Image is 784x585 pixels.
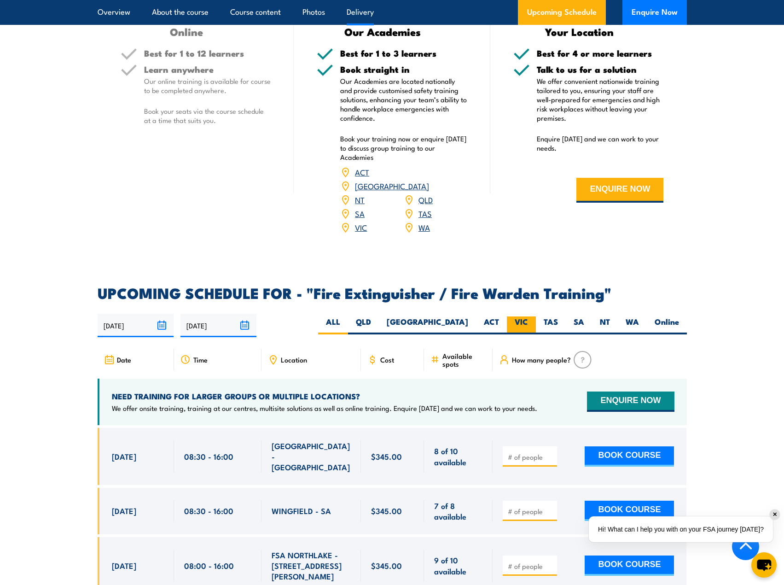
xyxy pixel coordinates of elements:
[751,552,777,578] button: chat-button
[418,194,433,205] a: QLD
[371,451,402,462] span: $345.00
[647,316,687,334] label: Online
[340,65,467,74] h5: Book straight in
[355,166,369,177] a: ACT
[355,222,367,233] a: VIC
[589,516,773,542] div: Hi! What can I help you with on your FSA journey [DATE]?
[184,560,234,571] span: 08:00 - 16:00
[272,440,351,473] span: [GEOGRAPHIC_DATA] - [GEOGRAPHIC_DATA]
[193,356,208,363] span: Time
[442,352,486,368] span: Available spots
[585,446,674,467] button: BOOK COURSE
[537,134,664,152] p: Enquire [DATE] and we can work to your needs.
[585,556,674,576] button: BOOK COURSE
[379,316,476,334] label: [GEOGRAPHIC_DATA]
[112,391,537,401] h4: NEED TRAINING FOR LARGER GROUPS OR MULTIPLE LOCATIONS?
[98,314,174,337] input: From date
[144,106,271,125] p: Book your seats via the course schedule at a time that suits you.
[184,505,233,516] span: 08:30 - 16:00
[180,314,256,337] input: To date
[537,65,664,74] h5: Talk to us for a solution
[434,500,482,522] span: 7 of 8 available
[513,26,645,37] h3: Your Location
[508,507,554,516] input: # of people
[144,76,271,95] p: Our online training is available for course to be completed anywhere.
[418,222,430,233] a: WA
[355,180,429,191] a: [GEOGRAPHIC_DATA]
[355,194,365,205] a: NT
[340,134,467,162] p: Book your training now or enquire [DATE] to discuss group training to our Academies
[112,505,136,516] span: [DATE]
[371,505,402,516] span: $345.00
[537,49,664,58] h5: Best for 4 or more learners
[508,452,554,462] input: # of people
[355,208,365,219] a: SA
[317,26,449,37] h3: Our Academies
[144,49,271,58] h5: Best for 1 to 12 learners
[318,316,348,334] label: ALL
[272,505,331,516] span: WINGFIELD - SA
[371,560,402,571] span: $345.00
[585,501,674,521] button: BOOK COURSE
[112,404,537,413] p: We offer onsite training, training at our centres, multisite solutions as well as online training...
[380,356,394,363] span: Cost
[348,316,379,334] label: QLD
[587,392,674,412] button: ENQUIRE NOW
[512,356,571,363] span: How many people?
[418,208,432,219] a: TAS
[340,76,467,123] p: Our Academies are located nationally and provide customised safety training solutions, enhancing ...
[592,316,618,334] label: NT
[434,555,482,576] span: 9 of 10 available
[281,356,307,363] span: Location
[112,560,136,571] span: [DATE]
[98,286,687,299] h2: UPCOMING SCHEDULE FOR - "Fire Extinguisher / Fire Warden Training"
[537,76,664,123] p: We offer convenient nationwide training tailored to you, ensuring your staff are well-prepared fo...
[434,445,482,467] span: 8 of 10 available
[576,178,663,203] button: ENQUIRE NOW
[618,316,647,334] label: WA
[508,562,554,571] input: # of people
[184,451,233,462] span: 08:30 - 16:00
[272,550,351,582] span: FSA NORTHLAKE - [STREET_ADDRESS][PERSON_NAME]
[144,65,271,74] h5: Learn anywhere
[566,316,592,334] label: SA
[117,356,131,363] span: Date
[112,451,136,462] span: [DATE]
[507,316,536,334] label: VIC
[770,509,780,520] div: ✕
[476,316,507,334] label: ACT
[536,316,566,334] label: TAS
[340,49,467,58] h5: Best for 1 to 3 learners
[121,26,253,37] h3: Online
